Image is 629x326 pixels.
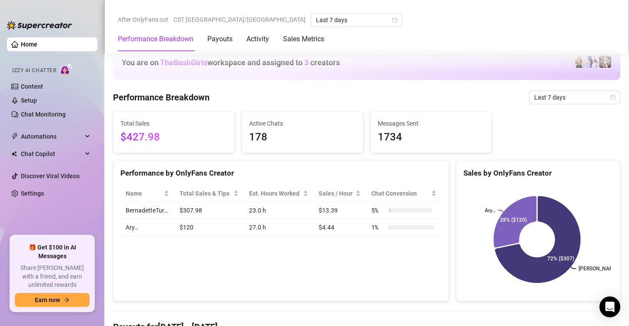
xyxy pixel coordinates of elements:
[21,97,37,104] a: Setup
[120,185,174,202] th: Name
[249,119,356,128] span: Active Chats
[21,83,43,90] a: Content
[21,173,80,180] a: Discover Viral Videos
[316,13,397,27] span: Last 7 days
[313,202,366,219] td: $13.39
[21,147,83,161] span: Chat Copilot
[15,264,90,289] span: Share [PERSON_NAME] with a friend, and earn unlimited rewards
[244,202,313,219] td: 23.0 h
[207,34,233,44] div: Payouts
[249,189,301,198] div: Est. Hours Worked
[11,151,17,157] img: Chat Copilot
[371,206,385,215] span: 5 %
[378,129,485,146] span: 1734
[11,133,18,140] span: thunderbolt
[244,219,313,236] td: 27.0 h
[378,119,485,128] span: Messages Sent
[174,202,243,219] td: $307.98
[246,34,269,44] div: Activity
[586,56,598,68] img: Ary
[118,13,168,26] span: After OnlyFans cut
[313,219,366,236] td: $4.44
[173,13,306,26] span: CST [GEOGRAPHIC_DATA]/[GEOGRAPHIC_DATA]
[63,297,70,303] span: arrow-right
[15,293,90,307] button: Earn nowarrow-right
[21,130,83,143] span: Automations
[371,189,429,198] span: Chat Conversion
[7,21,72,30] img: logo-BBDzfeDw.svg
[21,41,37,48] a: Home
[249,129,356,146] span: 178
[21,111,66,118] a: Chat Monitoring
[35,296,60,303] span: Earn now
[579,266,622,272] text: [PERSON_NAME]...
[60,63,73,76] img: AI Chatter
[534,91,615,104] span: Last 7 days
[319,189,354,198] span: Sales / Hour
[120,219,174,236] td: Ary…
[120,129,227,146] span: $427.98
[174,185,243,202] th: Total Sales & Tips
[180,189,231,198] span: Total Sales & Tips
[371,223,385,232] span: 1 %
[313,185,366,202] th: Sales / Hour
[113,91,210,103] h4: Performance Breakdown
[610,95,616,100] span: calendar
[283,34,324,44] div: Sales Metrics
[174,219,243,236] td: $120
[12,67,56,75] span: Izzy AI Chatter
[126,189,162,198] span: Name
[118,34,193,44] div: Performance Breakdown
[304,58,309,67] span: 3
[120,119,227,128] span: Total Sales
[366,185,442,202] th: Chat Conversion
[463,167,613,179] div: Sales by OnlyFans Creator
[21,190,44,197] a: Settings
[599,296,620,317] div: Open Intercom Messenger
[15,243,90,260] span: 🎁 Get $100 in AI Messages
[160,58,207,67] span: TheBashGirls
[392,17,397,23] span: calendar
[485,207,496,213] text: Ary…
[599,56,611,68] img: Bonnie
[120,202,174,219] td: BernadetteTur…
[573,56,585,68] img: BernadetteTur
[122,58,340,67] h1: You are on workspace and assigned to creators
[120,167,442,179] div: Performance by OnlyFans Creator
